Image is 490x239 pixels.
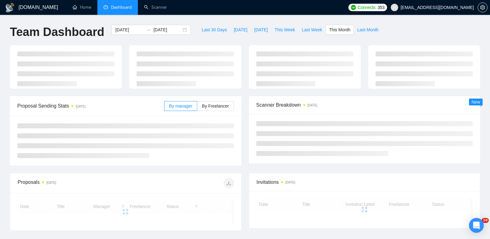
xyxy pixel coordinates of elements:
[275,26,295,33] span: This Week
[254,26,268,33] span: [DATE]
[471,100,480,104] span: New
[5,3,15,13] img: logo
[234,26,247,33] span: [DATE]
[469,218,484,233] div: Open Intercom Messenger
[18,178,126,188] div: Proposals
[104,5,108,9] span: dashboard
[482,218,489,223] span: 10
[354,25,382,35] button: Last Month
[478,2,488,12] button: setting
[251,25,271,35] button: [DATE]
[17,102,164,110] span: Proposal Sending Stats
[111,5,132,10] span: Dashboard
[392,5,397,10] span: user
[302,26,322,33] span: Last Week
[357,26,378,33] span: Last Month
[46,181,56,184] time: [DATE]
[10,25,104,39] h1: Team Dashboard
[257,178,473,186] span: Invitations
[169,104,192,108] span: By manager
[144,5,167,10] a: searchScanner
[326,25,354,35] button: This Month
[153,26,181,33] input: End date
[230,25,251,35] button: [DATE]
[351,5,356,10] img: upwork-logo.png
[286,181,295,184] time: [DATE]
[298,25,326,35] button: Last Week
[358,4,376,11] span: Connects:
[202,26,227,33] span: Last 30 Days
[198,25,230,35] button: Last 30 Days
[146,27,151,32] span: swap-right
[329,26,350,33] span: This Month
[478,5,488,10] a: setting
[202,104,229,108] span: By Freelancer
[256,101,473,109] span: Scanner Breakdown
[76,105,85,108] time: [DATE]
[146,27,151,32] span: to
[377,4,384,11] span: 353
[73,5,91,10] a: homeHome
[308,104,317,107] time: [DATE]
[271,25,298,35] button: This Week
[115,26,143,33] input: Start date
